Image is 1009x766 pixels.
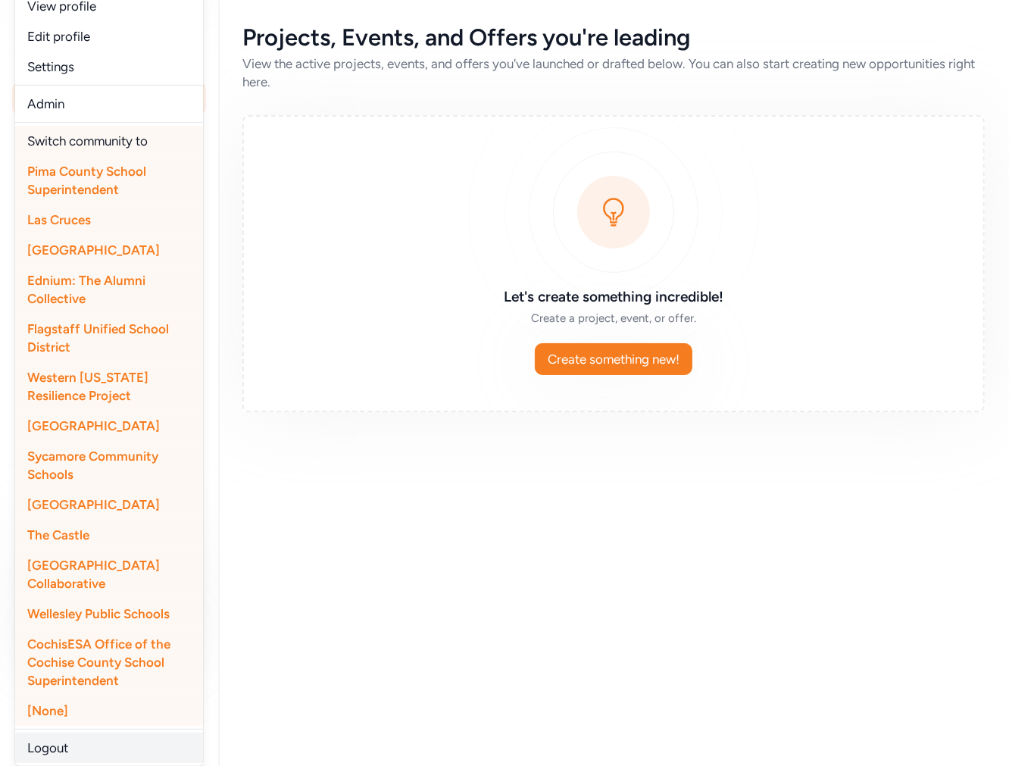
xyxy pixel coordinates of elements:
[27,321,169,355] span: Flagstaff Unified School District
[27,370,148,403] span: Western [US_STATE] Resilience Project
[15,21,203,52] a: Edit profile
[27,273,145,306] span: Ednium: The Alumni Collective
[27,636,170,688] span: CochisESA Office of the Cochise County School Superintendent
[12,306,206,339] a: People
[12,82,206,115] a: Create and Connect1
[27,497,160,512] span: [GEOGRAPHIC_DATA]
[12,9,206,42] a: Home
[12,227,206,261] a: View Conversations
[27,449,158,482] span: Sycamore Community Schools
[27,164,146,197] span: Pima County School Superintendent
[12,45,206,79] a: Respond to Invites
[12,342,206,376] a: Opportunities
[395,286,832,308] h3: Let's create something incredible!
[15,89,203,119] a: Admin
[535,343,692,375] button: Create something new!
[27,558,160,591] span: [GEOGRAPHIC_DATA] Collaborative
[12,452,206,485] a: [Impact Stories]
[12,155,206,188] a: Share Impact
[15,126,203,156] div: Switch community to
[27,212,91,227] span: Las Cruces
[395,311,832,326] div: Create a project, event, or offer.
[27,703,68,718] span: [None]
[12,191,206,224] a: See Past Activities
[15,733,203,763] a: Logout
[12,118,206,152] a: Close Activities
[548,350,679,368] span: Create something new!
[242,55,985,91] div: View the active projects, events, and offers you've launched or drafted below. You can also start...
[27,418,160,433] span: [GEOGRAPHIC_DATA]
[15,52,203,82] a: Settings
[242,24,985,52] div: Projects, Events, and Offers you're leading
[12,415,206,449] a: Bookmarks
[12,379,206,412] a: Idea Hub
[27,606,170,621] span: Wellesley Public Schools
[27,527,89,542] span: The Castle
[27,242,160,258] span: [GEOGRAPHIC_DATA]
